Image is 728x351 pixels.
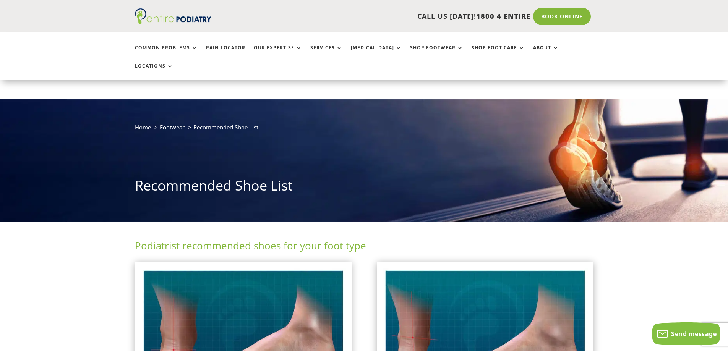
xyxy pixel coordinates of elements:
[472,45,525,61] a: Shop Foot Care
[652,322,720,345] button: Send message
[351,45,402,61] a: [MEDICAL_DATA]
[254,45,302,61] a: Our Expertise
[135,45,198,61] a: Common Problems
[671,330,717,338] span: Send message
[310,45,342,61] a: Services
[135,122,593,138] nav: breadcrumb
[135,63,173,80] a: Locations
[410,45,463,61] a: Shop Footwear
[241,11,530,21] p: CALL US [DATE]!
[160,123,185,131] a: Footwear
[135,18,211,26] a: Entire Podiatry
[533,45,559,61] a: About
[206,45,245,61] a: Pain Locator
[135,123,151,131] a: Home
[476,11,530,21] span: 1800 4 ENTIRE
[193,123,258,131] span: Recommended Shoe List
[135,239,593,256] h2: Podiatrist recommended shoes for your foot type
[533,8,591,25] a: Book Online
[135,8,211,24] img: logo (1)
[135,176,593,199] h1: Recommended Shoe List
